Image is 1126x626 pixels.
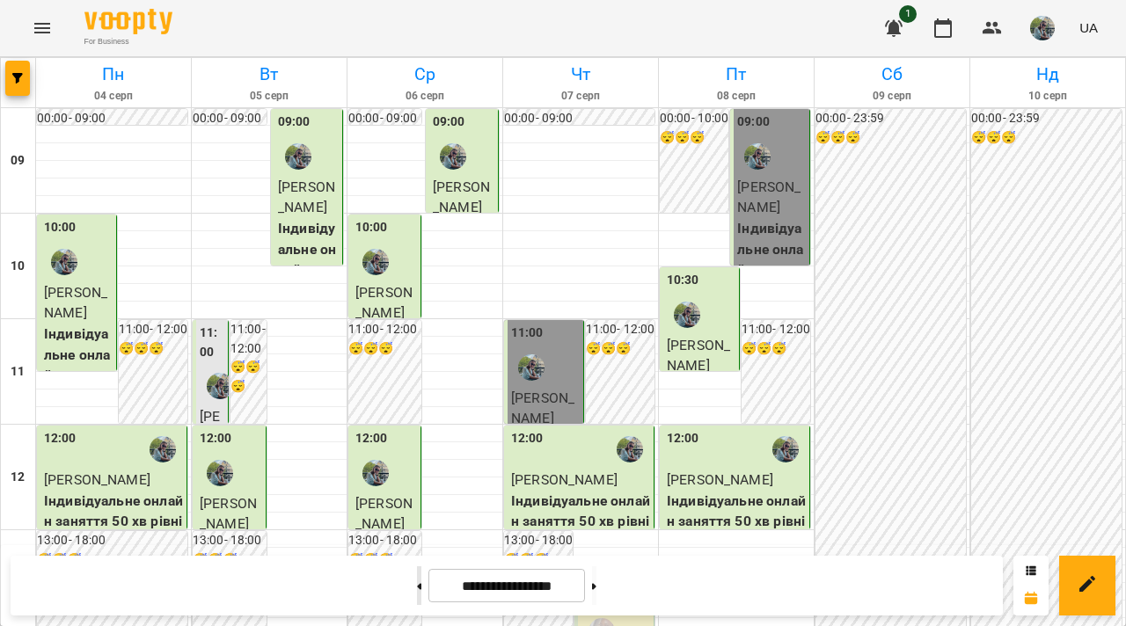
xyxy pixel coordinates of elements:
[511,429,544,448] label: 12:00
[193,531,267,550] h6: 13:00 - 18:00
[504,531,573,550] h6: 13:00 - 18:00
[44,429,77,448] label: 12:00
[667,271,699,290] label: 10:30
[21,7,63,49] button: Menu
[350,88,500,105] h6: 06 серп
[355,218,388,237] label: 10:00
[815,128,966,148] h6: 😴😴😴
[742,339,810,359] h6: 😴😴😴
[737,218,806,322] p: Індивідуальне онлайн заняття 80 хв рівні А1-В1
[511,389,574,427] span: [PERSON_NAME]
[348,531,421,550] h6: 13:00 - 18:00
[200,408,221,528] span: [PERSON_NAME]
[973,88,1122,105] h6: 10 серп
[971,109,1122,128] h6: 00:00 - 23:59
[667,429,699,448] label: 12:00
[194,61,344,88] h6: Вт
[973,61,1122,88] h6: Нд
[44,491,183,553] p: Індивідуальне онлайн заняття 50 хв рівні А1-В1
[511,491,650,553] p: Індивідуальне онлайн заняття 50 хв рівні А1-В1
[200,324,224,361] label: 11:00
[200,495,257,533] span: [PERSON_NAME]
[11,151,25,171] h6: 09
[348,320,421,339] h6: 11:00 - 12:00
[504,109,654,128] h6: 00:00 - 09:00
[511,471,618,488] span: [PERSON_NAME]
[1079,18,1098,37] span: UA
[44,471,150,488] span: [PERSON_NAME]
[355,284,413,322] span: [PERSON_NAME]
[39,88,188,105] h6: 04 серп
[200,429,232,448] label: 12:00
[44,324,113,427] p: Індивідуальне онлайн заняття 80 хв рівні А1-В1
[817,88,967,105] h6: 09 серп
[433,113,465,132] label: 09:00
[660,109,728,128] h6: 00:00 - 10:00
[285,143,311,170] div: Юля
[51,249,77,275] img: Юля
[1072,11,1105,44] button: UA
[230,358,267,396] h6: 😴😴😴
[11,257,25,276] h6: 10
[1030,16,1055,40] img: c71655888622cca4d40d307121b662d7.jpeg
[662,88,811,105] h6: 08 серп
[817,61,967,88] h6: Сб
[193,109,267,128] h6: 00:00 - 09:00
[11,468,25,487] h6: 12
[737,178,801,216] span: [PERSON_NAME]
[362,249,389,275] img: Юля
[667,471,773,488] span: [PERSON_NAME]
[518,354,545,381] img: Юля
[662,61,811,88] h6: Пт
[84,36,172,47] span: For Business
[667,337,730,375] span: [PERSON_NAME]
[433,178,490,216] span: [PERSON_NAME]
[506,61,655,88] h6: Чт
[207,373,233,399] img: Юля
[119,320,187,339] h6: 11:00 - 12:00
[660,128,728,148] h6: 😴😴😴
[278,113,311,132] label: 09:00
[37,531,187,550] h6: 13:00 - 18:00
[617,436,643,462] img: Юля
[84,9,172,34] img: Voopty Logo
[971,128,1122,148] h6: 😴😴😴
[506,88,655,105] h6: 07 серп
[440,143,466,170] img: Юля
[674,302,700,328] img: Юля
[362,460,389,486] img: Юля
[586,339,654,359] h6: 😴😴😴
[586,320,654,339] h6: 11:00 - 12:00
[207,460,233,486] img: Юля
[744,143,771,170] img: Юля
[667,491,806,553] p: Індивідуальне онлайн заняття 50 хв рівні А1-В1
[772,436,799,462] img: Юля
[350,61,500,88] h6: Ср
[150,436,176,462] img: Юля
[355,495,413,533] span: [PERSON_NAME]
[511,324,544,343] label: 11:00
[230,320,267,358] h6: 11:00 - 12:00
[815,109,966,128] h6: 00:00 - 23:59
[194,88,344,105] h6: 05 серп
[278,178,335,216] span: [PERSON_NAME]
[11,362,25,382] h6: 11
[37,109,187,128] h6: 00:00 - 09:00
[278,218,339,342] p: Індивідуальне онлайн заняття 80 хв рівні А1-В1
[39,61,188,88] h6: Пн
[44,218,77,237] label: 10:00
[348,109,421,128] h6: 00:00 - 09:00
[355,429,388,448] label: 12:00
[737,113,770,132] label: 09:00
